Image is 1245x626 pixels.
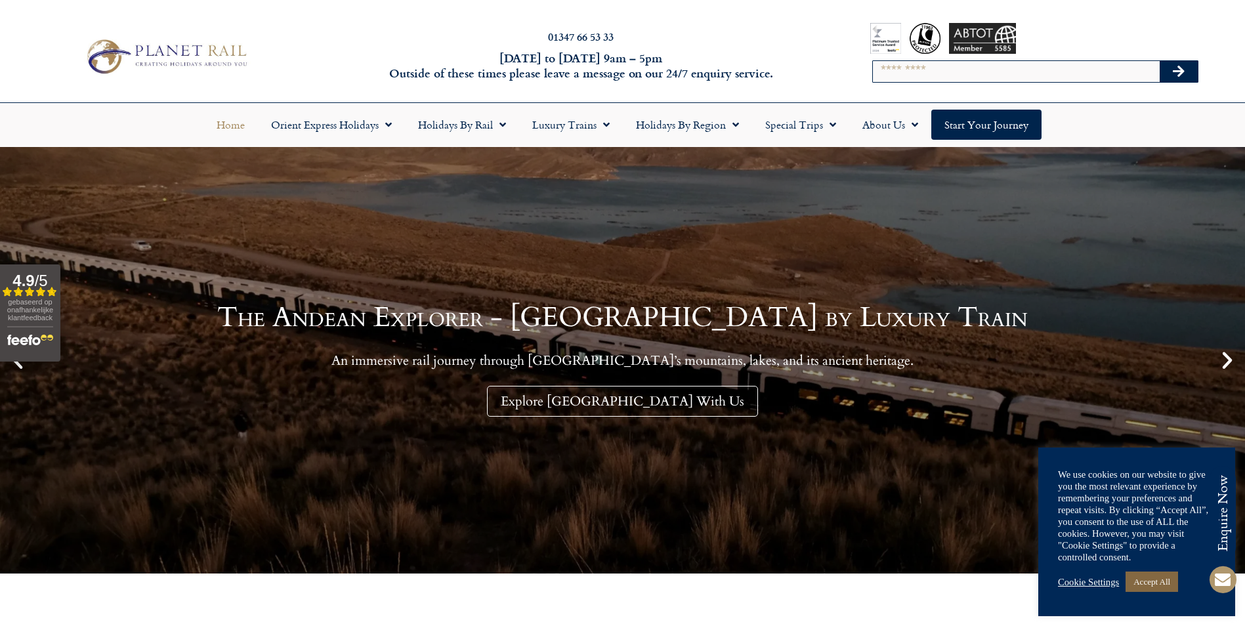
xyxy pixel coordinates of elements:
[752,110,849,140] a: Special Trips
[931,110,1042,140] a: Start your Journey
[1216,349,1238,371] div: Next slide
[217,304,1028,331] h1: The Andean Explorer - [GEOGRAPHIC_DATA] by Luxury Train
[1160,61,1198,82] button: Search
[217,352,1028,369] p: An immersive rail journey through [GEOGRAPHIC_DATA]’s mountains, lakes, and its ancient heritage.
[1126,572,1178,592] a: Accept All
[849,110,931,140] a: About Us
[335,51,827,81] h6: [DATE] to [DATE] 9am – 5pm Outside of these times please leave a message on our 24/7 enquiry serv...
[80,35,251,77] img: Planet Rail Train Holidays Logo
[548,29,614,44] a: 01347 66 53 33
[519,110,623,140] a: Luxury Trains
[7,110,1238,140] nav: Menu
[487,386,758,417] a: Explore [GEOGRAPHIC_DATA] With Us
[1058,469,1215,563] div: We use cookies on our website to give you the most relevant experience by remembering your prefer...
[1058,576,1119,588] a: Cookie Settings
[203,110,258,140] a: Home
[258,110,405,140] a: Orient Express Holidays
[405,110,519,140] a: Holidays by Rail
[623,110,752,140] a: Holidays by Region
